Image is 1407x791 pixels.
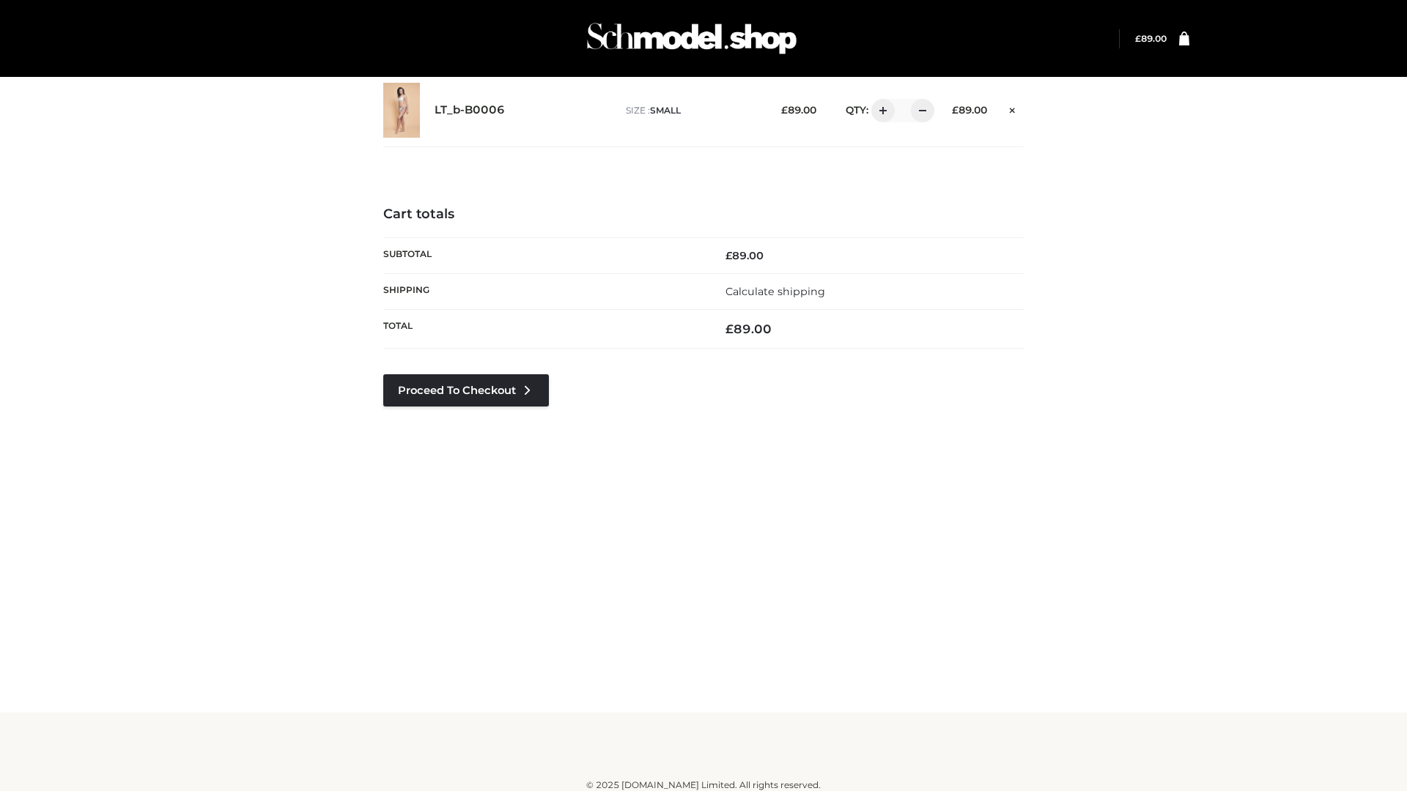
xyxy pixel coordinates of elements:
h4: Cart totals [383,207,1024,223]
th: Total [383,310,703,349]
div: QTY: [831,99,929,122]
span: SMALL [650,105,681,116]
a: LT_b-B0006 [435,103,505,117]
span: £ [725,322,734,336]
bdi: 89.00 [725,322,772,336]
span: £ [725,249,732,262]
a: Remove this item [1002,99,1024,118]
span: £ [1135,33,1141,44]
a: Proceed to Checkout [383,374,549,406]
span: £ [781,104,788,116]
p: size : [626,104,758,117]
a: £89.00 [1135,33,1167,44]
bdi: 89.00 [781,104,816,116]
bdi: 89.00 [725,249,764,262]
a: Calculate shipping [725,285,825,298]
img: Schmodel Admin 964 [582,10,802,67]
bdi: 89.00 [1135,33,1167,44]
span: £ [952,104,959,116]
th: Subtotal [383,237,703,273]
th: Shipping [383,273,703,309]
bdi: 89.00 [952,104,987,116]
